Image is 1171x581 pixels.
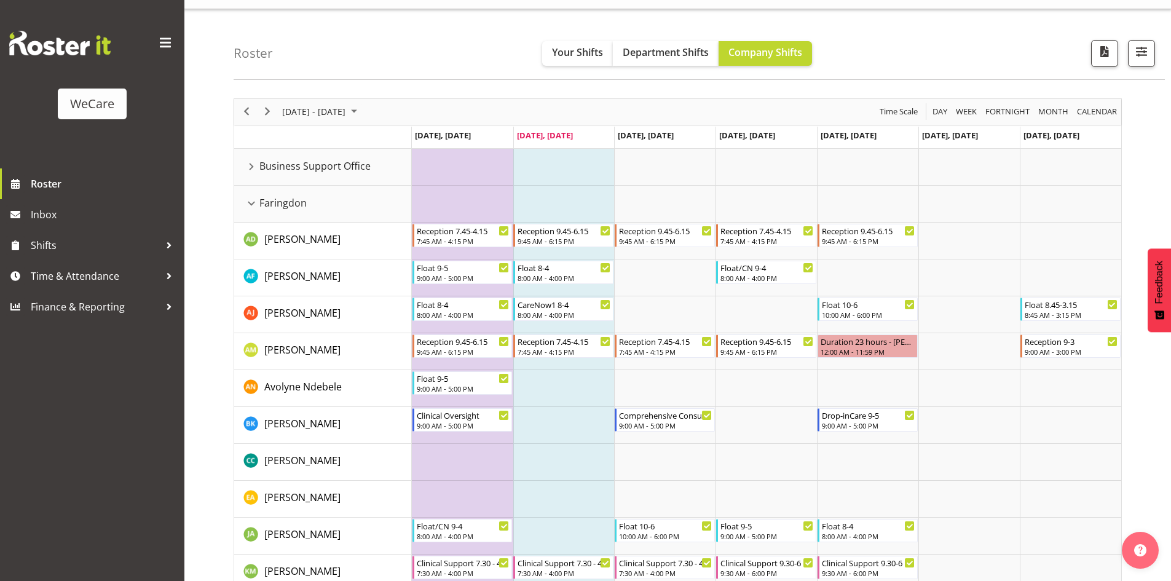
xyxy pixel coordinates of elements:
div: Antonia Mao"s event - Reception 9.45-6.15 Begin From Monday, September 22, 2025 at 9:45:00 AM GMT... [412,334,513,358]
div: Clinical Support 9.30-6 [720,556,813,569]
div: 9:45 AM - 6:15 PM [518,236,610,246]
div: Amy Johannsen"s event - CareNow1 8-4 Begin From Tuesday, September 23, 2025 at 8:00:00 AM GMT+12:... [513,298,613,321]
a: [PERSON_NAME] [264,306,341,320]
div: Clinical Support 7.30 - 4 [619,556,712,569]
td: Brian Ko resource [234,407,412,444]
div: 9:00 AM - 5:00 PM [720,531,813,541]
div: Reception 9.45-6.15 [720,335,813,347]
div: Reception 9.45-6.15 [822,224,915,237]
span: calendar [1076,104,1118,119]
div: Jane Arps"s event - Float 9-5 Begin From Thursday, September 25, 2025 at 9:00:00 AM GMT+12:00 End... [716,519,816,542]
div: 7:30 AM - 4:00 PM [417,568,510,578]
div: Alex Ferguson"s event - Float 9-5 Begin From Monday, September 22, 2025 at 9:00:00 AM GMT+12:00 E... [412,261,513,284]
div: Reception 9.45-6.15 [518,224,610,237]
div: Kishendri Moodley"s event - Clinical Support 9.30-6 Begin From Thursday, September 25, 2025 at 9:... [716,556,816,579]
div: WeCare [70,95,114,113]
div: Aleea Devenport"s event - Reception 9.45-6.15 Begin From Wednesday, September 24, 2025 at 9:45:00... [615,224,715,247]
td: Charlotte Courtney resource [234,444,412,481]
button: Month [1075,104,1119,119]
div: CareNow1 8-4 [518,298,610,310]
div: 9:00 AM - 3:00 PM [1025,347,1118,357]
span: [DATE] - [DATE] [281,104,347,119]
td: Business Support Office resource [234,149,412,186]
div: Antonia Mao"s event - Reception 9.45-6.15 Begin From Thursday, September 25, 2025 at 9:45:00 AM G... [716,334,816,358]
div: 7:30 AM - 4:00 PM [518,568,610,578]
div: Aleea Devenport"s event - Reception 9.45-6.15 Begin From Friday, September 26, 2025 at 9:45:00 AM... [818,224,918,247]
div: Float 10-6 [822,298,915,310]
div: Amy Johannsen"s event - Float 8-4 Begin From Monday, September 22, 2025 at 8:00:00 AM GMT+12:00 E... [412,298,513,321]
span: Fortnight [984,104,1031,119]
div: Amy Johannsen"s event - Float 10-6 Begin From Friday, September 26, 2025 at 10:00:00 AM GMT+12:00... [818,298,918,321]
div: Antonia Mao"s event - Reception 9-3 Begin From Sunday, September 28, 2025 at 9:00:00 AM GMT+13:00... [1020,334,1121,358]
div: Jane Arps"s event - Float 8-4 Begin From Friday, September 26, 2025 at 8:00:00 AM GMT+12:00 Ends ... [818,519,918,542]
span: [PERSON_NAME] [264,232,341,246]
span: [PERSON_NAME] [264,343,341,357]
div: Reception 9.45-6.15 [417,335,510,347]
div: Kishendri Moodley"s event - Clinical Support 9.30-6 Begin From Friday, September 26, 2025 at 9:30... [818,556,918,579]
span: [DATE], [DATE] [922,130,978,141]
div: 9:30 AM - 6:00 PM [720,568,813,578]
div: 7:45 AM - 4:15 PM [417,236,510,246]
button: Timeline Day [931,104,950,119]
button: Previous [239,104,255,119]
div: 7:45 AM - 4:15 PM [619,347,712,357]
div: Float 9-5 [417,372,510,384]
div: 7:45 AM - 4:15 PM [518,347,610,357]
div: Float 8-4 [822,520,915,532]
button: Time Scale [878,104,920,119]
div: 12:00 AM - 11:59 PM [821,347,915,357]
div: Reception 9.45-6.15 [619,224,712,237]
a: [PERSON_NAME] [264,342,341,357]
div: 8:00 AM - 4:00 PM [822,531,915,541]
span: [PERSON_NAME] [264,454,341,467]
div: 9:45 AM - 6:15 PM [720,347,813,357]
div: Clinical Support 9.30-6 [822,556,915,569]
span: Finance & Reporting [31,298,160,316]
span: Shifts [31,236,160,255]
div: Float 8.45-3.15 [1025,298,1118,310]
div: 8:00 AM - 4:00 PM [720,273,813,283]
a: [PERSON_NAME] [264,269,341,283]
div: Float 9-5 [417,261,510,274]
button: Fortnight [984,104,1032,119]
div: Jane Arps"s event - Float 10-6 Begin From Wednesday, September 24, 2025 at 10:00:00 AM GMT+12:00 ... [615,519,715,542]
span: Department Shifts [623,45,709,59]
div: Kishendri Moodley"s event - Clinical Support 7.30 - 4 Begin From Monday, September 22, 2025 at 7:... [412,556,513,579]
div: 9:45 AM - 6:15 PM [417,347,510,357]
div: Amy Johannsen"s event - Float 8.45-3.15 Begin From Sunday, September 28, 2025 at 8:45:00 AM GMT+1... [1020,298,1121,321]
span: Time & Attendance [31,267,160,285]
div: Clinical Support 7.30 - 4 [417,556,510,569]
a: [PERSON_NAME] [264,490,341,505]
div: Reception 7.45-4.15 [619,335,712,347]
span: [PERSON_NAME] [264,528,341,541]
div: Float/CN 9-4 [720,261,813,274]
span: Feedback [1154,261,1165,304]
img: help-xxl-2.png [1134,544,1146,556]
div: 9:45 AM - 6:15 PM [822,236,915,246]
button: Timeline Month [1036,104,1071,119]
span: [PERSON_NAME] [264,491,341,504]
div: Float 10-6 [619,520,712,532]
div: 9:00 AM - 5:00 PM [822,421,915,430]
button: Filter Shifts [1128,40,1155,67]
button: Your Shifts [542,41,613,66]
div: Clinical Oversight [417,409,510,421]
div: Brian Ko"s event - Comprehensive Consult 9-5 Begin From Wednesday, September 24, 2025 at 9:00:00 ... [615,408,715,432]
div: 8:00 AM - 4:00 PM [518,310,610,320]
div: Float 9-5 [720,520,813,532]
span: [DATE], [DATE] [618,130,674,141]
span: [PERSON_NAME] [264,417,341,430]
div: Float 8-4 [417,298,510,310]
div: Brian Ko"s event - Clinical Oversight Begin From Monday, September 22, 2025 at 9:00:00 AM GMT+12:... [412,408,513,432]
span: [DATE], [DATE] [517,130,573,141]
button: Download a PDF of the roster according to the set date range. [1091,40,1118,67]
div: Jane Arps"s event - Float/CN 9-4 Begin From Monday, September 22, 2025 at 8:00:00 AM GMT+12:00 En... [412,519,513,542]
div: Float 8-4 [518,261,610,274]
span: [DATE], [DATE] [415,130,471,141]
button: Company Shifts [719,41,812,66]
div: Drop-inCare 9-5 [822,409,915,421]
span: Business Support Office [259,159,371,173]
td: Jane Arps resource [234,518,412,555]
div: Alex Ferguson"s event - Float/CN 9-4 Begin From Thursday, September 25, 2025 at 8:00:00 AM GMT+12... [716,261,816,284]
span: Day [931,104,948,119]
